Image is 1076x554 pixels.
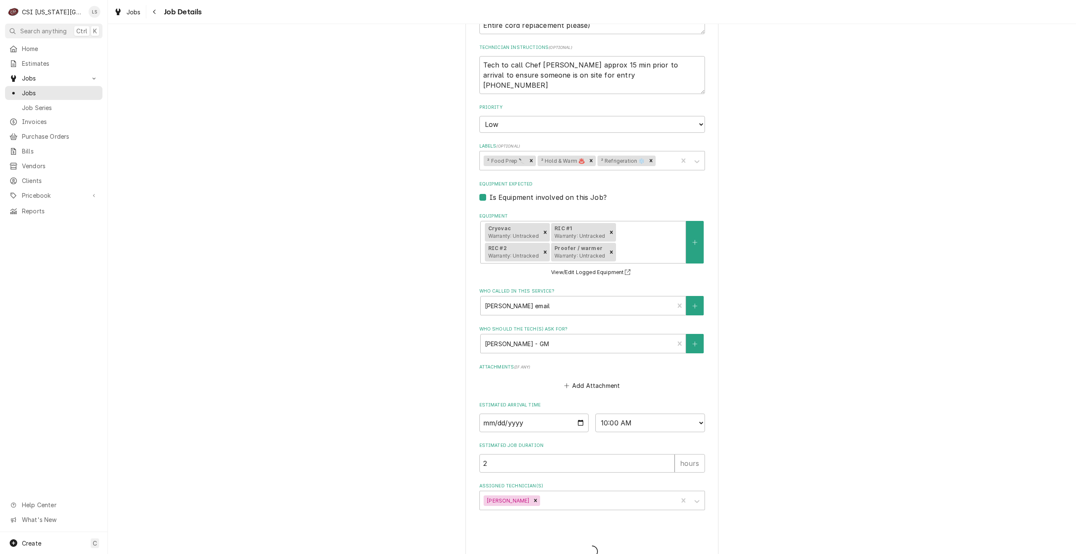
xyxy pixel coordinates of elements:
a: Home [5,42,102,56]
button: Search anythingCtrlK [5,24,102,38]
span: K [93,27,97,35]
svg: Create New Contact [692,341,697,347]
button: Create New Contact [686,334,704,353]
button: Navigate back [148,5,161,19]
label: Attachments [479,364,705,371]
span: Ctrl [76,27,87,35]
span: Home [22,44,98,53]
label: Who should the tech(s) ask for? [479,326,705,333]
span: Jobs [22,89,98,97]
label: Labels [479,143,705,150]
div: Estimated Job Duration [479,442,705,472]
a: Go to Help Center [5,498,102,512]
span: Job Details [161,6,202,18]
div: CSI [US_STATE][GEOGRAPHIC_DATA] [22,8,84,16]
label: Equipment Expected [479,181,705,188]
span: Create [22,540,41,547]
span: Reports [22,207,98,215]
div: Remove [object Object] [607,223,616,242]
strong: Proofer / warmer [554,245,603,251]
label: Equipment [479,213,705,220]
span: Warranty: Untracked [554,253,605,259]
span: Jobs [126,8,141,16]
label: Priority [479,104,705,111]
svg: Create New Equipment [692,239,697,245]
span: Clients [22,176,98,185]
div: Labels [479,143,705,170]
div: Equipment Expected [479,181,705,202]
div: ² Refrigeration ❄️ [597,156,647,167]
span: ( optional ) [549,45,572,50]
span: Job Series [22,103,98,112]
div: Who should the tech(s) ask for? [479,326,705,353]
span: Search anything [20,27,67,35]
div: Priority [479,104,705,132]
a: Purchase Orders [5,129,102,143]
a: Jobs [5,86,102,100]
label: Is Equipment involved on this Job? [490,192,607,202]
a: Estimates [5,56,102,70]
div: Remove ² Food Prep 🔪 [527,156,536,167]
span: Invoices [22,117,98,126]
button: View/Edit Logged Equipment [550,267,634,278]
a: Jobs [110,5,144,19]
button: Create New Equipment [686,221,704,263]
div: Who called in this service? [479,288,705,315]
div: ² Food Prep 🔪 [484,156,527,167]
div: C [8,6,19,18]
a: Vendors [5,159,102,173]
div: Remove Brian Hawkins [531,495,540,506]
span: Help Center [22,500,97,509]
div: Remove ² Hold & Warm ♨️ [586,156,596,167]
a: Go to What's New [5,513,102,527]
strong: RIC #2 [488,245,507,251]
textarea: Tech to call Chef [PERSON_NAME] approx 15 min prior to arrival to ensure someone is on site for e... [479,56,705,94]
div: Estimated Arrival Time [479,402,705,432]
span: Pricebook [22,191,86,200]
div: Assigned Technician(s) [479,483,705,510]
a: Bills [5,144,102,158]
span: Warranty: Untracked [488,253,539,259]
select: Time Select [595,414,705,432]
button: Create New Contact [686,296,704,315]
div: Equipment [479,213,705,278]
span: What's New [22,515,97,524]
input: Date [479,414,589,432]
div: LS [89,6,100,18]
div: Attachments [479,364,705,392]
label: Technician Instructions [479,44,705,51]
button: Add Attachment [562,380,621,392]
a: Invoices [5,115,102,129]
a: Reports [5,204,102,218]
svg: Create New Contact [692,303,697,309]
span: C [93,539,97,548]
label: Estimated Job Duration [479,442,705,449]
label: Assigned Technician(s) [479,483,705,489]
a: Clients [5,174,102,188]
div: [PERSON_NAME] [484,495,531,506]
span: ( if any ) [514,365,530,369]
label: Who called in this service? [479,288,705,295]
div: Lindy Springer's Avatar [89,6,100,18]
a: Job Series [5,101,102,115]
div: Remove [object Object] [541,223,550,242]
span: Warranty: Untracked [488,233,539,239]
a: Go to Jobs [5,71,102,85]
span: Purchase Orders [22,132,98,141]
strong: RIC #1 [554,225,572,231]
span: Bills [22,147,98,156]
label: Estimated Arrival Time [479,402,705,409]
div: CSI Kansas City's Avatar [8,6,19,18]
div: hours [675,454,705,473]
div: Remove ² Refrigeration ❄️ [646,156,656,167]
span: Vendors [22,161,98,170]
div: ² Hold & Warm ♨️ [538,156,586,167]
strong: Cryovac [488,225,511,231]
span: ( optional ) [496,144,520,148]
div: Technician Instructions [479,44,705,94]
span: Jobs [22,74,86,83]
span: Estimates [22,59,98,68]
div: Remove [object Object] [607,243,616,261]
span: Warranty: Untracked [554,233,605,239]
a: Go to Pricebook [5,188,102,202]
